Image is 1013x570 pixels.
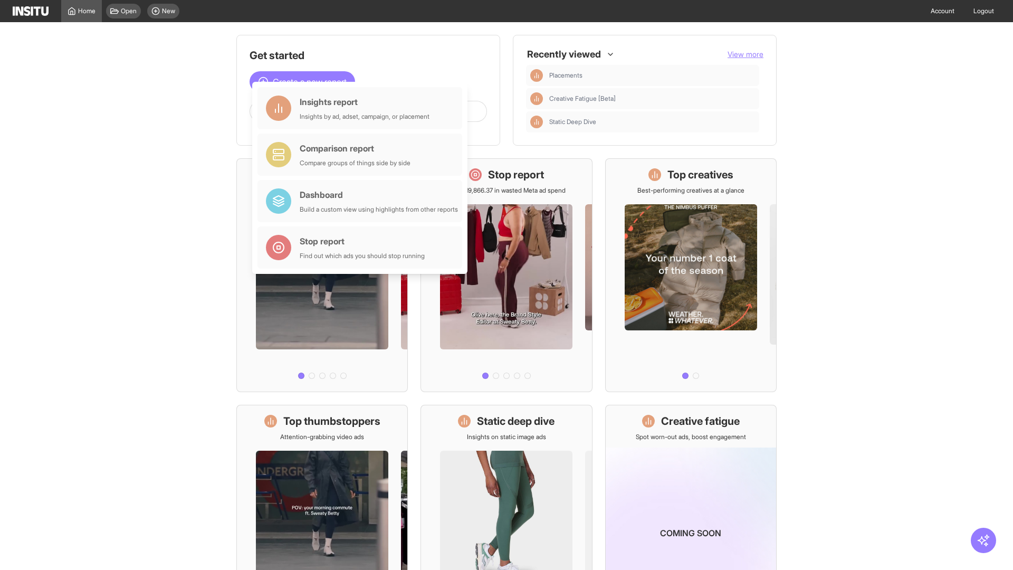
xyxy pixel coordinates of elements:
div: Find out which ads you should stop running [300,252,425,260]
span: View more [728,50,763,59]
p: Best-performing creatives at a glance [637,186,744,195]
h1: Get started [250,48,487,63]
h1: Top creatives [667,167,733,182]
span: Create a new report [273,75,347,88]
a: What's live nowSee all active ads instantly [236,158,408,392]
span: Static Deep Dive [549,118,755,126]
div: Compare groups of things side by side [300,159,410,167]
h1: Stop report [488,167,544,182]
a: Top creativesBest-performing creatives at a glance [605,158,777,392]
span: Creative Fatigue [Beta] [549,94,755,103]
div: Insights report [300,96,429,108]
div: Insights by ad, adset, campaign, or placement [300,112,429,121]
a: Stop reportSave £19,866.37 in wasted Meta ad spend [421,158,592,392]
div: Insights [530,69,543,82]
h1: Static deep dive [477,414,555,429]
span: Static Deep Dive [549,118,596,126]
span: Creative Fatigue [Beta] [549,94,616,103]
p: Save £19,866.37 in wasted Meta ad spend [447,186,566,195]
p: Insights on static image ads [467,433,546,441]
h1: Top thumbstoppers [283,414,380,429]
button: View more [728,49,763,60]
span: Placements [549,71,755,80]
span: Open [121,7,137,15]
img: Logo [13,6,49,16]
div: Dashboard [300,188,458,201]
div: Insights [530,116,543,128]
span: Home [78,7,95,15]
div: Insights [530,92,543,105]
div: Stop report [300,235,425,248]
span: New [162,7,175,15]
span: Placements [549,71,582,80]
button: Create a new report [250,71,355,92]
div: Build a custom view using highlights from other reports [300,205,458,214]
p: Attention-grabbing video ads [280,433,364,441]
div: Comparison report [300,142,410,155]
